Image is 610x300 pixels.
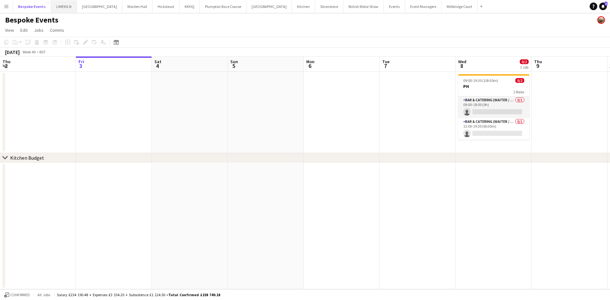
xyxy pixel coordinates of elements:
span: Fri [78,59,84,64]
button: Confirmed [3,291,31,298]
span: 7 [381,62,390,70]
button: [GEOGRAPHIC_DATA] [247,0,292,13]
button: Morden Hall [122,0,152,13]
span: View [5,27,14,33]
span: 0/2 [520,59,529,64]
span: All jobs [36,292,51,297]
app-user-avatar: Staffing Manager [597,16,605,24]
span: Thu [3,59,10,64]
button: British Motor Show [343,0,384,13]
h1: Bespoke Events [5,15,58,25]
button: Event Managers [405,0,442,13]
button: Bespoke Events [13,0,51,13]
span: Thu [534,59,542,64]
span: Sun [230,59,238,64]
span: 3 [605,2,607,6]
span: 09:00-19:30 (10h30m) [463,78,498,83]
span: Edit [20,27,28,33]
button: [GEOGRAPHIC_DATA] [77,0,122,13]
button: Plumpton Race Course [200,0,247,13]
a: 3 [599,3,607,10]
span: 6 [305,62,315,70]
span: 2 Roles [513,90,524,94]
button: LIMEKILN [51,0,77,13]
span: 2 [2,62,10,70]
span: Mon [306,59,315,64]
app-card-role: Bar & Catering (Waiter / waitress)0/113:00-19:30 (6h30m) [458,118,529,140]
a: View [3,26,17,34]
div: Kitchen Budget [10,155,44,161]
span: 0/2 [515,78,524,83]
span: Week 40 [21,50,37,54]
a: Edit [18,26,30,34]
span: Wed [458,59,466,64]
button: Events [384,0,405,13]
span: Comms [50,27,64,33]
button: Hickstead [152,0,180,13]
span: 9 [533,62,542,70]
span: Sat [154,59,161,64]
button: KKHQ [180,0,200,13]
app-job-card: 09:00-19:30 (10h30m)0/2PH2 RolesBar & Catering (Waiter / waitress)0/109:00-18:00 (9h) Bar & Cater... [458,74,529,140]
button: Silverstone [315,0,343,13]
span: Tue [382,59,390,64]
button: Millbridge Court [442,0,478,13]
a: Comms [47,26,67,34]
div: 1 Job [520,65,528,70]
span: Jobs [34,27,44,33]
h3: PH [458,83,529,89]
a: Jobs [31,26,46,34]
div: [DATE] [5,49,20,55]
span: 3 [78,62,84,70]
button: Kitchen [292,0,315,13]
span: 4 [153,62,161,70]
div: Salary £234 190.48 + Expenses £3 334.20 + Subsistence £1 224.50 = [57,292,220,297]
span: 5 [229,62,238,70]
span: 8 [457,62,466,70]
span: Confirmed [10,293,30,297]
div: BST [39,50,46,54]
app-card-role: Bar & Catering (Waiter / waitress)0/109:00-18:00 (9h) [458,97,529,118]
span: Total Confirmed £238 749.18 [168,292,220,297]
